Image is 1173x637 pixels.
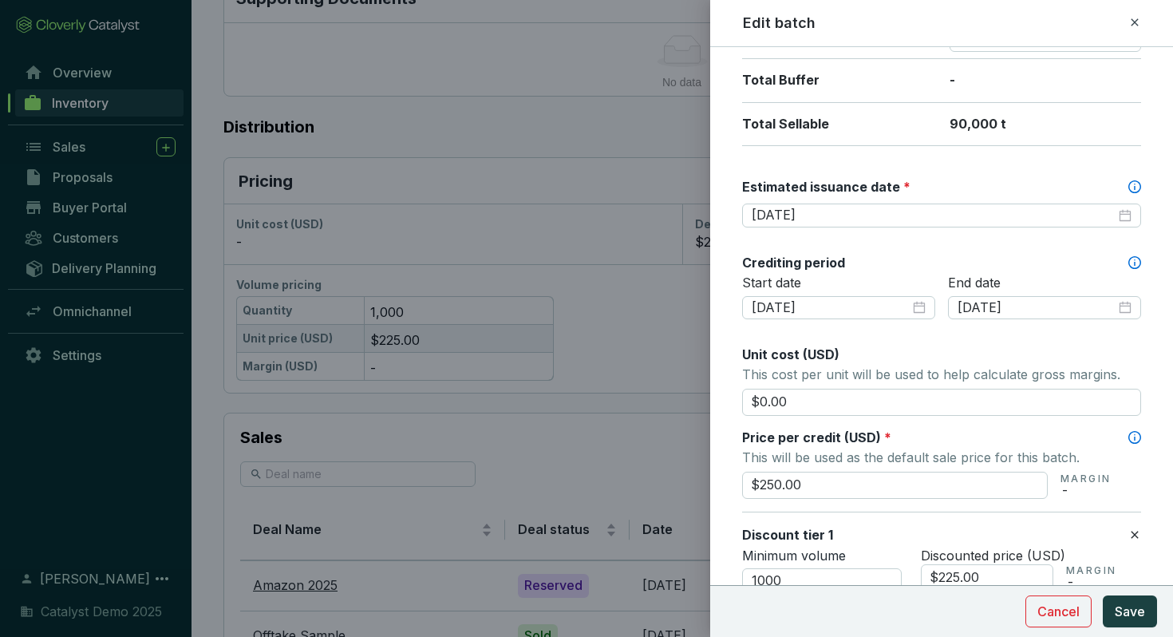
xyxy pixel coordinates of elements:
span: Cancel [1037,602,1080,621]
label: Estimated issuance date [742,178,910,196]
p: Minimum volume [742,548,902,565]
p: Start date [742,275,935,292]
input: Select date [958,299,1116,317]
button: Save [1103,595,1157,627]
label: Crediting period [742,254,845,271]
p: 90,000 t [950,116,1141,133]
button: Cancel [1025,595,1092,627]
p: Total Sellable [742,116,934,133]
span: Price per credit (USD) [742,429,881,445]
p: End date [948,275,1141,292]
span: Unit cost (USD) [742,346,839,362]
span: Discounted price (USD) [921,548,1065,564]
p: - [1066,577,1116,587]
p: - [950,72,1141,89]
p: This will be used as the default sale price for this batch. [742,446,1141,469]
p: MARGIN [1066,564,1116,577]
label: Discount tier 1 [742,526,833,544]
p: MARGIN [1060,473,1111,485]
h2: Edit batch [743,13,816,34]
input: Select date [752,299,910,317]
input: Select date [752,207,1116,224]
p: Total Buffer [742,72,934,89]
p: This cost per unit will be used to help calculate gross margins. [742,363,1141,386]
p: - [1060,485,1111,495]
span: Save [1115,602,1145,621]
input: Enter cost [742,389,1141,416]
